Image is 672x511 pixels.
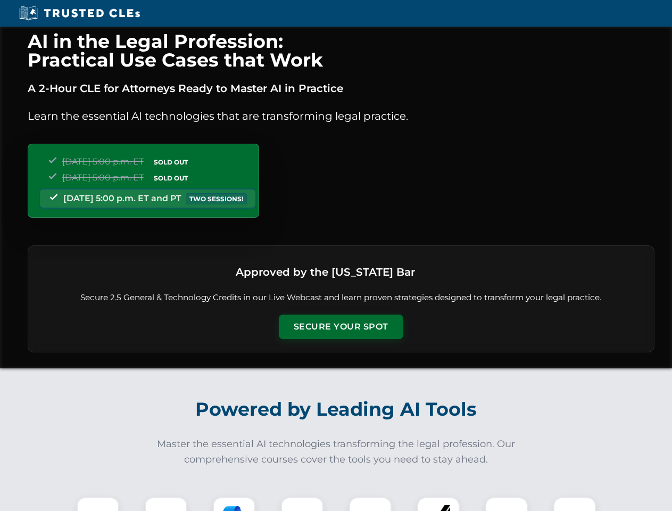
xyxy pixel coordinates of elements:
[62,156,144,167] span: [DATE] 5:00 p.m. ET
[28,32,654,69] h1: AI in the Legal Profession: Practical Use Cases that Work
[150,436,522,467] p: Master the essential AI technologies transforming the legal profession. Our comprehensive courses...
[41,292,641,304] p: Secure 2.5 General & Technology Credits in our Live Webcast and learn proven strategies designed ...
[62,172,144,183] span: [DATE] 5:00 p.m. ET
[42,391,631,428] h2: Powered by Leading AI Tools
[16,5,143,21] img: Trusted CLEs
[150,156,192,168] span: SOLD OUT
[28,108,654,125] p: Learn the essential AI technologies that are transforming legal practice.
[28,80,654,97] p: A 2-Hour CLE for Attorneys Ready to Master AI in Practice
[279,315,403,339] button: Secure Your Spot
[419,259,446,285] img: Logo
[236,262,415,282] h3: Approved by the [US_STATE] Bar
[150,172,192,184] span: SOLD OUT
